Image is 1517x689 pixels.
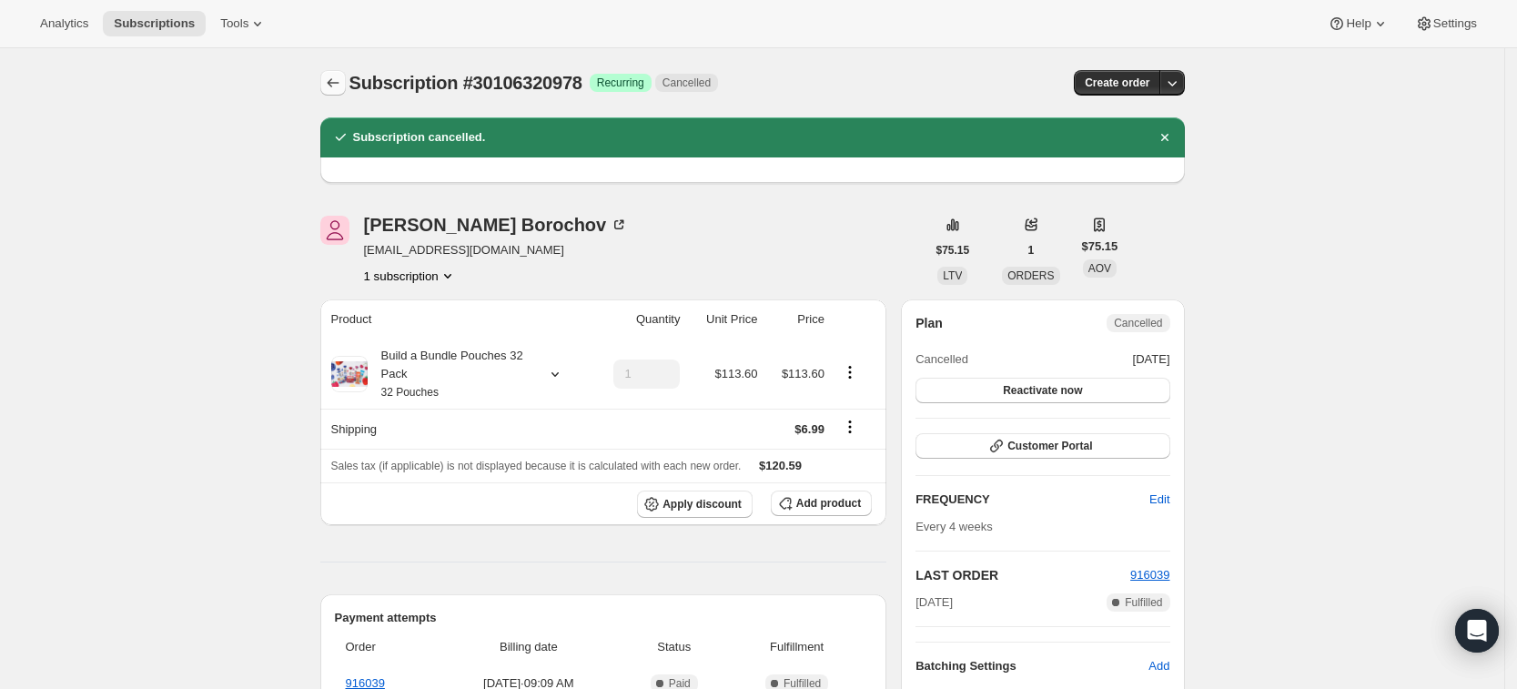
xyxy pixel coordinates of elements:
[662,76,711,90] span: Cancelled
[759,459,802,472] span: $120.59
[1152,125,1178,150] button: Dismiss notification
[364,267,457,285] button: Product actions
[590,299,686,339] th: Quantity
[1138,652,1180,681] button: Add
[915,378,1169,403] button: Reactivate now
[320,70,346,96] button: Subscriptions
[835,417,865,437] button: Shipping actions
[685,299,763,339] th: Unit Price
[40,16,88,31] span: Analytics
[936,243,970,258] span: $75.15
[103,11,206,36] button: Subscriptions
[220,16,248,31] span: Tools
[1133,350,1170,369] span: [DATE]
[1085,76,1149,90] span: Create order
[1028,243,1035,258] span: 1
[331,460,742,472] span: Sales tax (if applicable) is not displayed because it is calculated with each new order.
[349,73,582,93] span: Subscription #30106320978
[320,216,349,245] span: Juliette Borochov
[1088,262,1111,275] span: AOV
[782,367,824,380] span: $113.60
[915,566,1130,584] h2: LAST ORDER
[1317,11,1400,36] button: Help
[1404,11,1488,36] button: Settings
[114,16,195,31] span: Subscriptions
[441,638,615,656] span: Billing date
[1007,269,1054,282] span: ORDERS
[637,491,753,518] button: Apply discount
[381,386,439,399] small: 32 Pouches
[320,409,590,449] th: Shipping
[1149,491,1169,509] span: Edit
[364,241,629,259] span: [EMAIL_ADDRESS][DOMAIN_NAME]
[209,11,278,36] button: Tools
[943,269,962,282] span: LTV
[353,128,486,147] h2: Subscription cancelled.
[915,350,968,369] span: Cancelled
[1138,485,1180,514] button: Edit
[662,497,742,512] span: Apply discount
[1130,568,1169,582] a: 916039
[796,496,861,511] span: Add product
[1003,383,1082,398] span: Reactivate now
[714,367,757,380] span: $113.60
[1130,566,1169,584] button: 916039
[1017,238,1046,263] button: 1
[1125,595,1162,610] span: Fulfilled
[1074,70,1160,96] button: Create order
[320,299,590,339] th: Product
[1148,657,1169,675] span: Add
[763,299,829,339] th: Price
[915,433,1169,459] button: Customer Portal
[1007,439,1092,453] span: Customer Portal
[368,347,531,401] div: Build a Bundle Pouches 32 Pack
[915,593,953,612] span: [DATE]
[915,657,1148,675] h6: Batching Settings
[335,609,873,627] h2: Payment attempts
[1346,16,1370,31] span: Help
[29,11,99,36] button: Analytics
[597,76,644,90] span: Recurring
[915,491,1149,509] h2: FREQUENCY
[771,491,872,516] button: Add product
[335,627,437,667] th: Order
[915,314,943,332] h2: Plan
[1433,16,1477,31] span: Settings
[733,638,861,656] span: Fulfillment
[915,520,993,533] span: Every 4 weeks
[1455,609,1499,653] div: Open Intercom Messenger
[925,238,981,263] button: $75.15
[794,422,824,436] span: $6.99
[1082,238,1118,256] span: $75.15
[626,638,722,656] span: Status
[835,362,865,382] button: Product actions
[364,216,629,234] div: [PERSON_NAME] Borochov
[1114,316,1162,330] span: Cancelled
